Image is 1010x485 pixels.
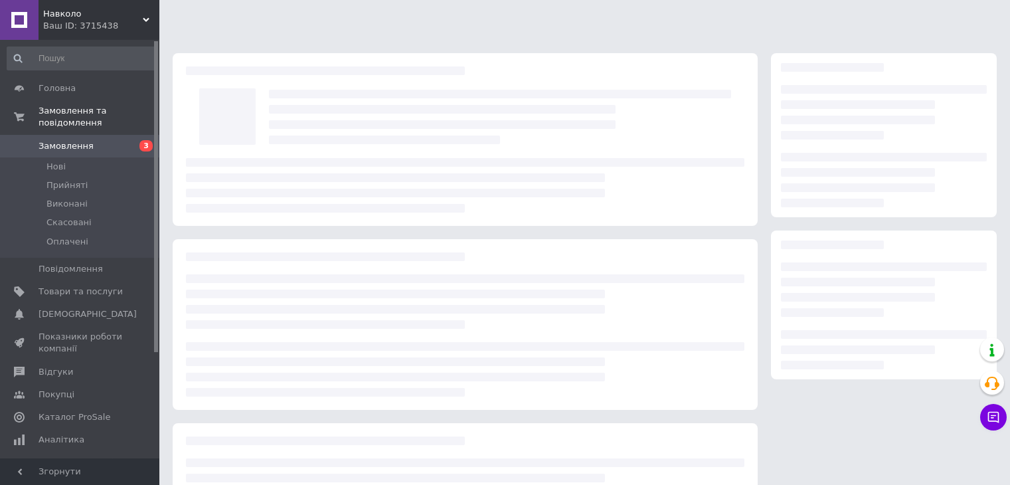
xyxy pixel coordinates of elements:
span: Скасовані [46,217,92,229]
span: Навколо [43,8,143,20]
span: Повідомлення [39,263,103,275]
span: Інструменти веб-майстра та SEO [39,456,123,480]
span: Товари та послуги [39,286,123,298]
span: Замовлення та повідомлення [39,105,159,129]
span: Відгуки [39,366,73,378]
div: Ваш ID: 3715438 [43,20,159,32]
span: Прийняті [46,179,88,191]
span: Каталог ProSale [39,411,110,423]
span: Головна [39,82,76,94]
span: 3 [139,140,153,151]
span: Аналітика [39,434,84,446]
input: Пошук [7,47,157,70]
span: [DEMOGRAPHIC_DATA] [39,308,137,320]
span: Показники роботи компанії [39,331,123,355]
span: Виконані [46,198,88,210]
span: Покупці [39,389,74,401]
button: Чат з покупцем [980,404,1007,431]
span: Замовлення [39,140,94,152]
span: Оплачені [46,236,88,248]
span: Нові [46,161,66,173]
